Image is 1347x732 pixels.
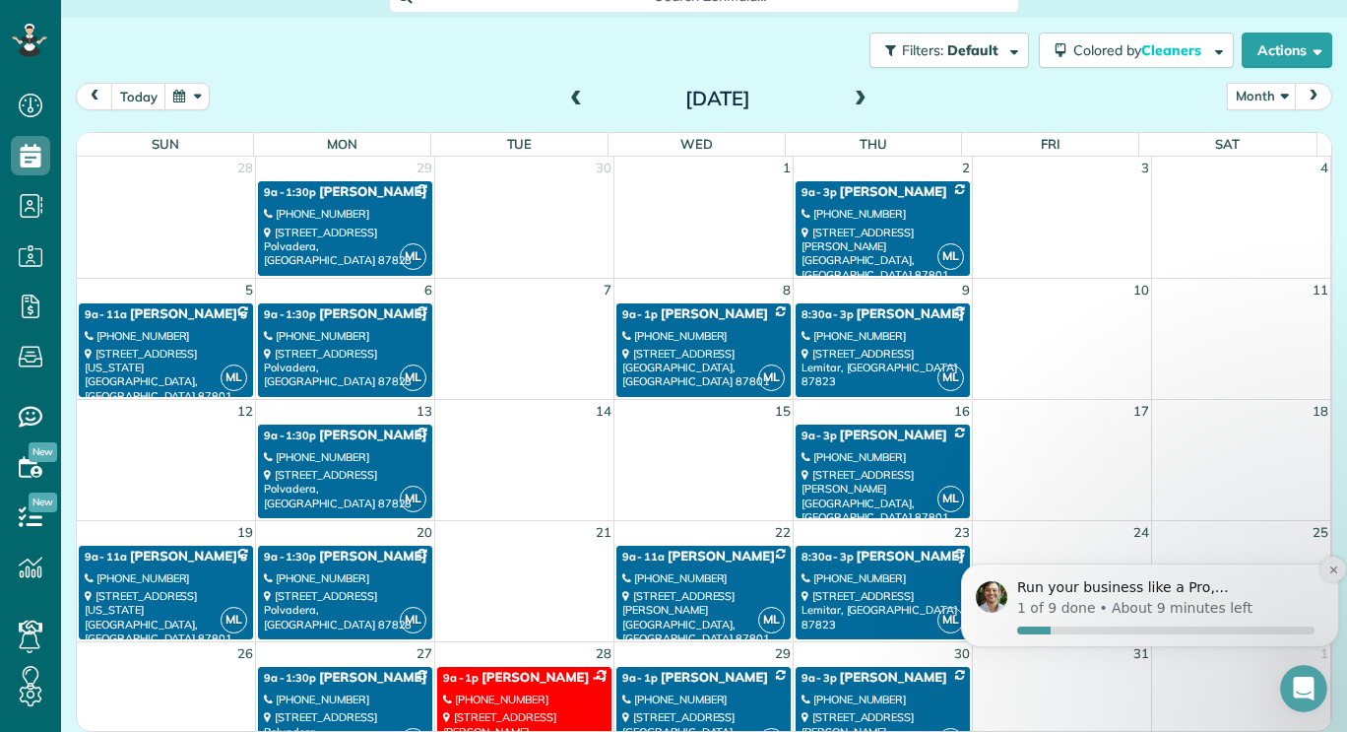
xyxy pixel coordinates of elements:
span: ML [400,365,426,391]
span: 9a - 1:30p [264,185,316,199]
div: This update is part of our ongoing effort to make ZenMaid the most efficient and user-friendly pl... [32,166,307,320]
a: 5 [243,279,255,301]
a: 4 [1318,157,1330,179]
span: 8:30a - 3p [802,550,854,564]
p: Active 9h ago [96,25,183,44]
div: [PHONE_NUMBER] [802,207,964,221]
span: New [29,493,57,512]
button: today [111,83,166,109]
span: ML [758,607,785,633]
a: 28 [594,642,613,665]
div: [STREET_ADDRESS] Polvadera, [GEOGRAPHIC_DATA] 87828 [264,226,426,268]
div: [PHONE_NUMBER] [85,329,247,343]
div: [PHONE_NUMBER] [264,450,426,464]
iframe: Intercom notifications message [953,541,1347,679]
span: [PERSON_NAME] [319,306,426,322]
div: [STREET_ADDRESS][US_STATE] [GEOGRAPHIC_DATA], [GEOGRAPHIC_DATA] 87801 [85,347,247,403]
a: 22 [773,521,793,544]
span: [PERSON_NAME] [856,549,963,565]
a: 30 [952,642,972,665]
span: [PERSON_NAME] [319,428,426,443]
div: [PHONE_NUMBER] [264,207,426,221]
button: Upload attachment [31,581,46,597]
span: [PERSON_NAME] [840,670,947,686]
div: [STREET_ADDRESS][PERSON_NAME] [GEOGRAPHIC_DATA], [GEOGRAPHIC_DATA] 87801 [802,468,964,524]
span: New [29,442,57,462]
span: 9a - 11a [85,550,127,564]
a: 29 [773,642,793,665]
span: [PERSON_NAME]'s Mane Attraction [130,549,352,565]
div: [PHONE_NUMBER] [443,693,606,706]
a: 12 [235,400,255,423]
span: [PERSON_NAME] [319,549,426,565]
button: Emoji picker [62,581,78,597]
div: [PHONE_NUMBER] [264,693,426,706]
a: 27 [415,642,434,665]
div: [STREET_ADDRESS] [GEOGRAPHIC_DATA], [GEOGRAPHIC_DATA] 87801 [622,347,785,389]
span: [PERSON_NAME] [319,184,426,200]
span: 9a - 3p [802,429,837,442]
textarea: Message… [17,540,377,573]
span: ML [937,243,964,270]
span: ML [400,607,426,633]
b: More intuitive structure [52,80,238,96]
a: 30 [594,157,613,179]
button: prev [76,83,113,109]
span: Sat [1215,136,1240,152]
div: [STREET_ADDRESS][US_STATE] [GEOGRAPHIC_DATA], [GEOGRAPHIC_DATA] 87801 [85,589,247,645]
button: Home [308,8,346,45]
span: [PERSON_NAME] [668,549,775,565]
span: Sun [152,136,179,152]
div: Close [346,8,381,43]
button: Actions [1242,33,1332,68]
div: 💡﻿ → A smoother experience for both new and longtime users ​ [32,79,307,156]
a: 10 [1131,279,1151,301]
a: 17 [1131,400,1151,423]
div: [PHONE_NUMBER] [622,693,785,706]
span: Fri [1041,136,1060,152]
span: [PERSON_NAME]'s Mane Attraction [130,306,352,322]
button: Gif picker [94,581,109,597]
span: 9a - 1:30p [264,550,316,564]
span: 9a - 1p [622,307,658,321]
a: 3 [1139,157,1151,179]
a: Filters: Default [860,33,1029,68]
button: next [1295,83,1332,109]
div: [PHONE_NUMBER] [85,571,247,585]
span: 9a - 1p [622,671,658,685]
a: 15 [773,400,793,423]
span: 9a - 3p [802,671,837,685]
button: Colored byCleaners [1039,33,1234,68]
h1: [PERSON_NAME] [96,10,224,25]
a: 20 [415,521,434,544]
div: [PHONE_NUMBER] [622,329,785,343]
span: [PERSON_NAME] [840,428,947,443]
span: [PERSON_NAME] [661,306,768,322]
a: 16 [952,400,972,423]
a: 26 [235,642,255,665]
div: [PHONE_NUMBER] [802,571,964,585]
div: [STREET_ADDRESS] Polvadera, [GEOGRAPHIC_DATA] 87828 [264,589,426,632]
span: Cleaners [1141,41,1204,59]
div: [PHONE_NUMBER] [622,571,785,585]
span: [PERSON_NAME] [856,306,963,322]
a: 13 [415,400,434,423]
div: [PHONE_NUMBER] [802,693,964,706]
span: 9a - 1p [443,671,479,685]
button: Filters: Default [869,33,1029,68]
a: 29 [415,157,434,179]
button: Start recording [125,581,141,597]
a: 24 [1131,521,1151,544]
a: 21 [594,521,613,544]
div: [STREET_ADDRESS] Polvadera, [GEOGRAPHIC_DATA] 87828 [264,468,426,510]
a: 1 [781,157,793,179]
a: 23 [952,521,972,544]
span: ML [221,365,247,391]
